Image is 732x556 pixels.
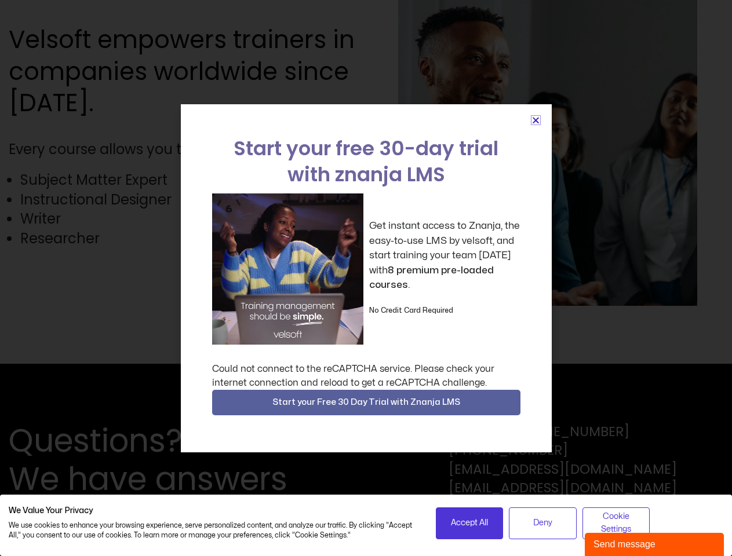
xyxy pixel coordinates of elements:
button: Accept all cookies [436,507,504,539]
iframe: chat widget [585,531,726,556]
span: Deny [533,517,552,529]
p: Get instant access to Znanja, the easy-to-use LMS by velsoft, and start training your team [DATE]... [369,218,520,292]
strong: No Credit Card Required [369,307,453,314]
button: Deny all cookies [509,507,577,539]
p: We use cookies to enhance your browsing experience, serve personalized content, and analyze our t... [9,521,418,540]
span: Start your Free 30 Day Trial with Znanja LMS [272,396,460,409]
button: Adjust cookie preferences [582,507,650,539]
strong: 8 premium pre-loaded courses [369,265,494,290]
button: Start your Free 30 Day Trial with Znanja LMS [212,390,520,415]
span: Accept All [451,517,488,529]
img: a woman sitting at her laptop dancing [212,193,363,345]
h2: We Value Your Privacy [9,506,418,516]
a: Close [531,116,540,125]
span: Cookie Settings [590,510,643,536]
h2: Start your free 30-day trial with znanja LMS [212,136,520,188]
div: Could not connect to the reCAPTCHA service. Please check your internet connection and reload to g... [212,362,520,390]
